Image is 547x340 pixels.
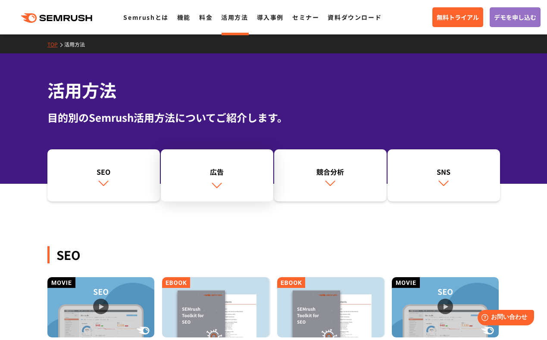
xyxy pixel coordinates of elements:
h1: 活用方法 [47,77,500,103]
a: 無料トライアル [432,7,483,27]
div: 広告 [165,167,269,177]
a: 広告 [161,149,273,202]
a: セミナー [292,13,319,22]
a: SNS [388,149,500,202]
a: SEO [47,149,160,202]
a: TOP [47,40,64,48]
div: SEO [52,167,156,177]
span: 無料トライアル [437,12,479,22]
a: 導入事例 [257,13,284,22]
div: SNS [392,167,496,177]
div: 目的別のSemrush活用方法についてご紹介します。 [47,110,500,125]
a: 競合分析 [274,149,387,202]
a: Semrushとは [123,13,168,22]
a: 機能 [177,13,191,22]
iframe: Help widget launcher [470,306,538,331]
div: 競合分析 [278,167,382,177]
a: 活用方法 [64,40,91,48]
a: 料金 [199,13,213,22]
a: 活用方法 [221,13,248,22]
div: SEO [47,246,500,263]
a: デモを申し込む [490,7,541,27]
span: デモを申し込む [494,12,536,22]
a: 資料ダウンロード [328,13,381,22]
